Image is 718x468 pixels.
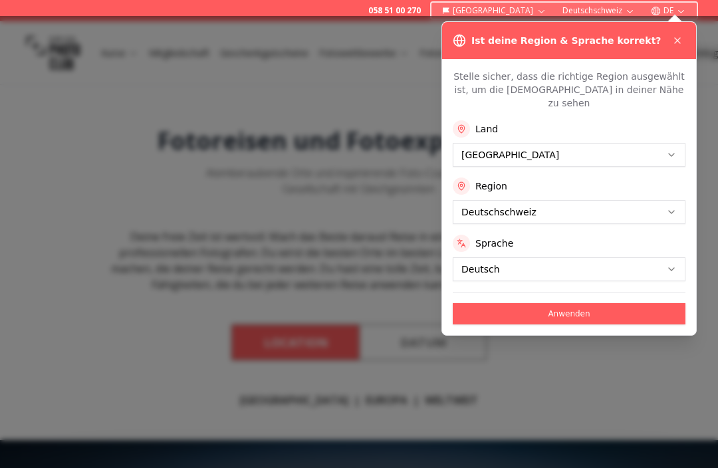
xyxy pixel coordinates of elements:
h3: Ist deine Region & Sprache korrekt? [471,34,661,47]
label: Sprache [475,237,513,250]
button: Deutschschweiz [557,3,640,19]
label: Region [475,179,507,193]
p: Stelle sicher, dass die richtige Region ausgewählt ist, um die [DEMOGRAPHIC_DATA] in deiner Nähe ... [453,70,685,110]
label: Land [475,122,498,136]
button: Anwenden [453,303,685,324]
button: DE [646,3,691,19]
button: [GEOGRAPHIC_DATA] [437,3,552,19]
a: 058 51 00 270 [368,5,421,16]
